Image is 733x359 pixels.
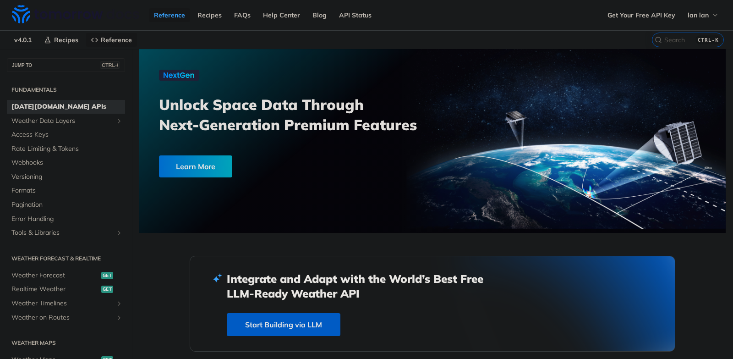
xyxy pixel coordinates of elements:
span: Versioning [11,172,123,182]
h2: Weather Maps [7,339,125,347]
a: Versioning [7,170,125,184]
span: Access Keys [11,130,123,139]
span: [DATE][DOMAIN_NAME] APIs [11,102,123,111]
span: Weather Data Layers [11,116,113,126]
img: NextGen [159,70,199,81]
span: Recipes [54,36,78,44]
div: Learn More [159,155,232,177]
button: Show subpages for Weather on Routes [115,314,123,321]
h2: Integrate and Adapt with the World’s Best Free LLM-Ready Weather API [227,271,497,301]
a: Weather TimelinesShow subpages for Weather Timelines [7,297,125,310]
a: Recipes [39,33,83,47]
span: lan lan [688,11,709,19]
span: Tools & Libraries [11,228,113,237]
span: Pagination [11,200,123,210]
a: Reference [149,8,190,22]
span: Weather on Routes [11,313,113,322]
span: Weather Timelines [11,299,113,308]
img: Tomorrow.io Weather API Docs [12,5,139,23]
span: v4.0.1 [9,33,37,47]
span: Error Handling [11,215,123,224]
a: Pagination [7,198,125,212]
a: Rate Limiting & Tokens [7,142,125,156]
a: Webhooks [7,156,125,170]
span: CTRL-/ [100,61,120,69]
a: Weather Forecastget [7,269,125,282]
span: Realtime Weather [11,285,99,294]
span: Weather Forecast [11,271,99,280]
a: Recipes [192,8,227,22]
a: FAQs [229,8,256,22]
button: Show subpages for Weather Timelines [115,300,123,307]
span: get [101,286,113,293]
a: Help Center [258,8,305,22]
svg: Search [655,36,662,44]
kbd: CTRL-K [695,35,721,44]
a: Start Building via LLM [227,313,340,336]
a: Realtime Weatherget [7,282,125,296]
a: Tools & LibrariesShow subpages for Tools & Libraries [7,226,125,240]
span: get [101,272,113,279]
button: Show subpages for Weather Data Layers [115,117,123,125]
a: Weather on RoutesShow subpages for Weather on Routes [7,311,125,325]
span: Formats [11,186,123,195]
a: Blog [307,8,332,22]
button: lan lan [683,8,724,22]
a: API Status [334,8,377,22]
span: Rate Limiting & Tokens [11,144,123,154]
a: Get Your Free API Key [602,8,680,22]
h2: Fundamentals [7,86,125,94]
button: Show subpages for Tools & Libraries [115,229,123,237]
button: JUMP TOCTRL-/ [7,58,125,72]
a: Access Keys [7,128,125,142]
h3: Unlock Space Data Through Next-Generation Premium Features [159,94,443,135]
span: Webhooks [11,158,123,167]
a: Learn More [159,155,386,177]
a: Weather Data LayersShow subpages for Weather Data Layers [7,114,125,128]
a: Error Handling [7,212,125,226]
a: Formats [7,184,125,198]
a: Reference [86,33,137,47]
h2: Weather Forecast & realtime [7,254,125,263]
span: Reference [101,36,132,44]
a: [DATE][DOMAIN_NAME] APIs [7,100,125,114]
